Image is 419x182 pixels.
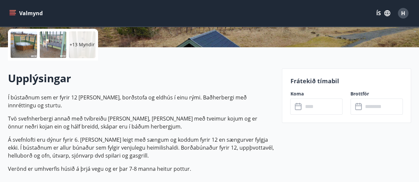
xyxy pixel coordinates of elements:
[8,136,274,160] p: Á svefnlofti eru dýnur fyrir 6. [PERSON_NAME] leigt með sængum og koddum fyrir 12 en sængurver fy...
[70,41,95,48] p: +13 Myndir
[350,91,403,97] label: Brottför
[8,7,45,19] button: menu
[395,5,411,21] button: H
[8,115,274,130] p: Tvö svefnherbergi annað með tvíbreiðu [PERSON_NAME], [PERSON_NAME] með tveimur kojum og er önnur ...
[8,165,274,173] p: Verönd er umhverfis húsið á þrjá vegu og er þar 7-8 manna heitur pottur.
[290,91,342,97] label: Koma
[8,93,274,109] p: Í bústaðnum sem er fyrir 12 [PERSON_NAME], borðstofa og eldhús í einu rými. Baðherbergi með innré...
[290,77,403,85] p: Frátekið tímabil
[401,10,405,17] span: H
[8,71,274,86] h2: Upplýsingar
[373,7,394,19] button: ÍS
